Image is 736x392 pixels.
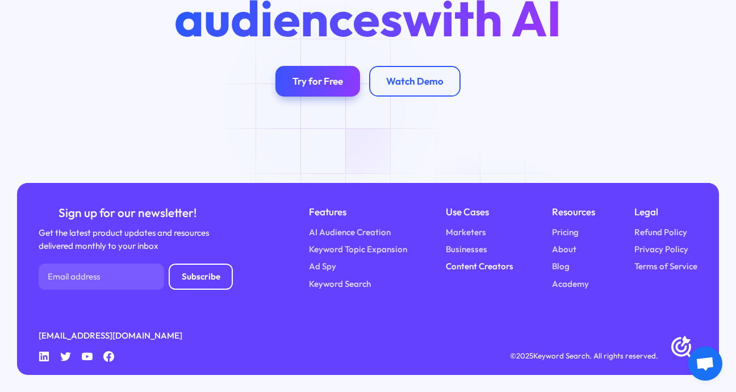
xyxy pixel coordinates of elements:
a: About [552,243,576,256]
input: Email address [39,264,164,290]
a: Blog [552,260,570,273]
a: Open chat [688,347,722,381]
a: [EMAIL_ADDRESS][DOMAIN_NAME] [39,330,182,343]
a: Academy [552,278,589,291]
div: Watch Demo [386,75,444,87]
a: Refund Policy [634,226,687,239]
input: Subscribe [169,264,233,290]
a: Marketers [446,226,486,239]
div: Try for Free [292,75,343,87]
form: Newsletter Form [39,264,233,290]
a: Businesses [446,243,487,256]
div: © Keyword Search. All rights reserved. [510,350,658,362]
a: Privacy Policy [634,243,688,256]
div: Legal [634,205,697,220]
a: Pricing [552,226,579,239]
span: 2025 [516,351,533,360]
div: Features [309,205,407,220]
div: Sign up for our newsletter! [39,205,216,220]
a: Keyword Search [309,278,371,291]
a: AI Audience Creation [309,226,391,239]
div: Use Cases [446,205,513,220]
a: Keyword Topic Expansion [309,243,407,256]
a: Watch Demo [369,66,461,96]
div: Resources [552,205,595,220]
a: Terms of Service [634,260,697,273]
a: Try for Free [275,66,361,96]
div: Get the latest product updates and resources delivered monthly to your inbox [39,227,216,253]
a: Ad Spy [309,260,336,273]
a: Content Creators [446,260,513,273]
